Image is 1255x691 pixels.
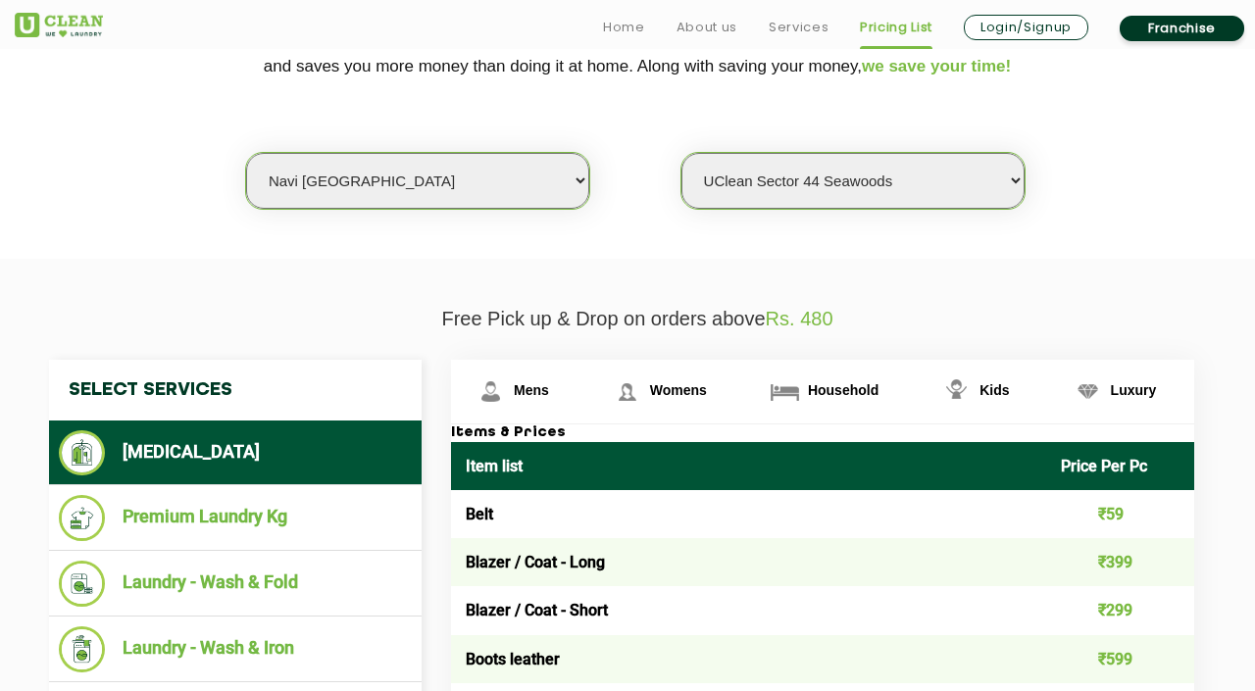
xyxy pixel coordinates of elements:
a: About us [677,16,737,39]
span: Luxury [1111,382,1157,398]
td: Blazer / Coat - Long [451,538,1046,586]
li: Laundry - Wash & Fold [59,561,412,607]
li: Premium Laundry Kg [59,495,412,541]
img: Premium Laundry Kg [59,495,105,541]
span: Womens [650,382,707,398]
a: Franchise [1120,16,1244,41]
td: ₹599 [1046,635,1195,683]
td: ₹399 [1046,538,1195,586]
img: Laundry - Wash & Iron [59,626,105,672]
a: Services [769,16,828,39]
a: Login/Signup [964,15,1088,40]
img: UClean Laundry and Dry Cleaning [15,13,103,37]
span: Kids [979,382,1009,398]
th: Item list [451,442,1046,490]
li: [MEDICAL_DATA] [59,430,412,475]
h4: Select Services [49,360,422,420]
td: ₹299 [1046,586,1195,634]
img: Kids [939,374,974,409]
h3: Items & Prices [451,424,1194,442]
td: Boots leather [451,635,1046,683]
img: Womens [610,374,644,409]
img: Dry Cleaning [59,430,105,475]
img: Laundry - Wash & Fold [59,561,105,607]
a: Pricing List [860,16,932,39]
span: Household [808,382,878,398]
li: Laundry - Wash & Iron [59,626,412,672]
span: Mens [514,382,549,398]
img: Household [768,374,802,409]
td: ₹59 [1046,490,1195,538]
td: Belt [451,490,1046,538]
span: we save your time! [862,57,1011,75]
a: Home [603,16,645,39]
img: Mens [474,374,508,409]
span: Rs. 480 [766,308,833,329]
td: Blazer / Coat - Short [451,586,1046,634]
th: Price Per Pc [1046,442,1195,490]
img: Luxury [1071,374,1105,409]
